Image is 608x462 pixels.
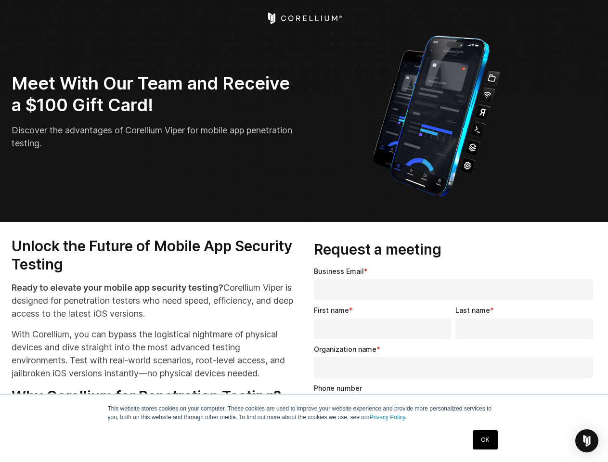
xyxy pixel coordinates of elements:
span: Business Email [314,267,364,275]
h3: Request a meeting [314,241,597,259]
h3: Why Corellium for Penetration Testing? [12,387,295,406]
p: Corellium Viper is designed for penetration testers who need speed, efficiency, and deep access t... [12,281,295,320]
span: Organization name [314,345,376,353]
div: Open Intercom Messenger [575,429,598,452]
span: Discover the advantages of Corellium Viper for mobile app penetration testing. [12,125,292,148]
p: This website stores cookies on your computer. These cookies are used to improve your website expe... [108,404,501,422]
a: OK [473,430,497,449]
h2: Meet With Our Team and Receive a $100 Gift Card! [12,73,298,116]
h3: Unlock the Future of Mobile App Security Testing [12,237,295,273]
img: Corellium_VIPER_Hero_1_1x [364,31,509,199]
a: Corellium Home [266,13,342,24]
p: With Corellium, you can bypass the logistical nightmare of physical devices and dive straight int... [12,328,295,380]
span: First name [314,306,349,314]
a: Privacy Policy. [370,414,407,421]
strong: Ready to elevate your mobile app security testing? [12,282,223,293]
span: Phone number [314,384,362,392]
span: Last name [455,306,490,314]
